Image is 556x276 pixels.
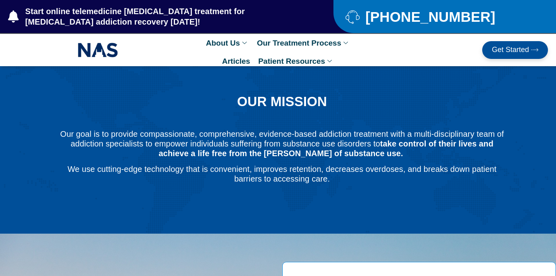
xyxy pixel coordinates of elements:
[8,6,301,27] a: Start online telemedicine [MEDICAL_DATA] treatment for [MEDICAL_DATA] addiction recovery [DATE]!
[202,34,253,52] a: About Us
[254,52,338,70] a: Patient Resources
[56,164,508,184] p: We use cutting-edge technology that is convenient, improves retention, decreases overdoses, and b...
[253,34,354,52] a: Our Treatment Process
[159,139,494,158] b: take control of their lives and achieve a life free from the [PERSON_NAME] of substance use.
[363,12,495,22] span: [PHONE_NUMBER]
[482,41,548,59] a: Get Started
[492,46,529,54] span: Get Started
[346,10,536,24] a: [PHONE_NUMBER]
[56,129,508,158] p: Our goal is to provide compassionate, comprehensive, evidence-based addiction treatment with a mu...
[56,94,508,109] h1: OUR MISSION
[218,52,254,70] a: Articles
[23,6,302,27] span: Start online telemedicine [MEDICAL_DATA] treatment for [MEDICAL_DATA] addiction recovery [DATE]!
[78,41,118,59] img: NAS_email_signature-removebg-preview.png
